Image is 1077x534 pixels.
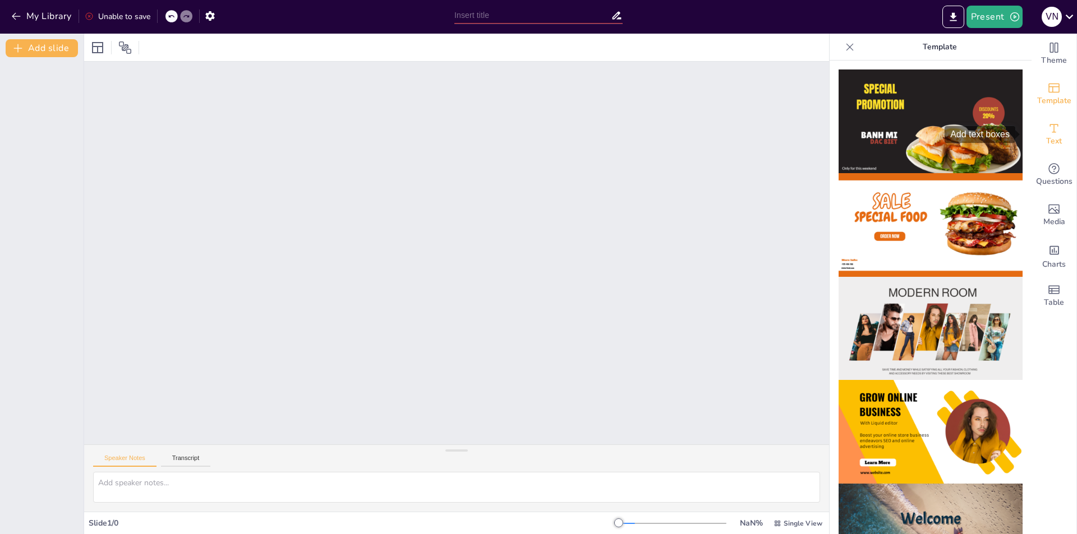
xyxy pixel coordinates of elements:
div: Unable to save [85,11,150,22]
div: Add ready made slides [1032,74,1076,114]
button: Speaker Notes [93,454,157,467]
div: NaN % [738,518,765,528]
span: Theme [1041,54,1067,67]
div: Slide 1 / 0 [89,518,619,528]
button: Transcript [161,454,211,467]
div: V N [1042,7,1062,27]
div: Add images, graphics, shapes or video [1032,195,1076,235]
div: Get real-time input from your audience [1032,155,1076,195]
span: Template [1037,95,1071,107]
span: Position [118,41,132,54]
span: Single View [784,519,822,528]
button: Export to PowerPoint [942,6,964,28]
span: Text [1046,135,1062,147]
p: Template [859,34,1020,61]
img: thumb-4.png [839,380,1023,484]
input: Insert title [454,7,611,24]
div: Layout [89,39,107,57]
img: thumb-3.png [839,277,1023,380]
button: My Library [8,7,76,25]
div: Add text boxes [1032,114,1076,155]
span: Table [1044,296,1064,309]
button: V N [1042,6,1062,28]
img: thumb-1.png [839,69,1023,173]
div: Add charts and graphs [1032,235,1076,276]
img: thumb-2.png [839,173,1023,277]
div: Add text boxes [945,126,1015,143]
button: Present [966,6,1023,28]
span: Media [1043,216,1065,228]
span: Charts [1042,258,1066,271]
div: Change the overall theme [1032,34,1076,74]
div: Add a table [1032,276,1076,316]
span: Questions [1036,175,1073,188]
button: Add slide [6,39,78,57]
